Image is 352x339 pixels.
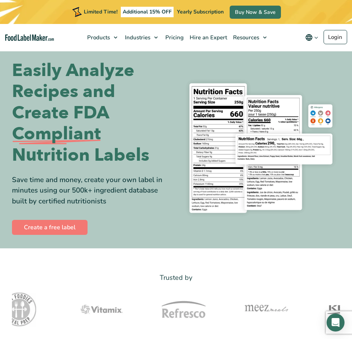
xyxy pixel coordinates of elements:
span: Limited Time! [84,8,117,15]
a: Create a free label [12,220,88,235]
span: Industries [123,34,151,41]
a: Login [324,30,347,44]
a: Resources [229,24,270,51]
a: Pricing [162,24,186,51]
span: Resources [231,34,260,41]
h1: Easily Analyze Recipes and Create FDA Nutrition Labels [12,60,171,166]
a: Hire an Expert [186,24,229,51]
div: Open Intercom Messenger [327,314,345,332]
div: Save time and money, create your own label in minutes using our 500k+ ingredient database built b... [12,175,171,206]
span: Pricing [163,34,184,41]
span: Compliant [12,123,101,144]
span: Additional 15% OFF [121,7,174,17]
a: Industries [121,24,162,51]
span: Products [85,34,111,41]
a: Products [83,24,121,51]
span: Yearly Subscription [177,8,224,15]
span: Hire an Expert [187,34,228,41]
p: Trusted by [12,272,340,283]
a: Buy Now & Save [230,6,281,19]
